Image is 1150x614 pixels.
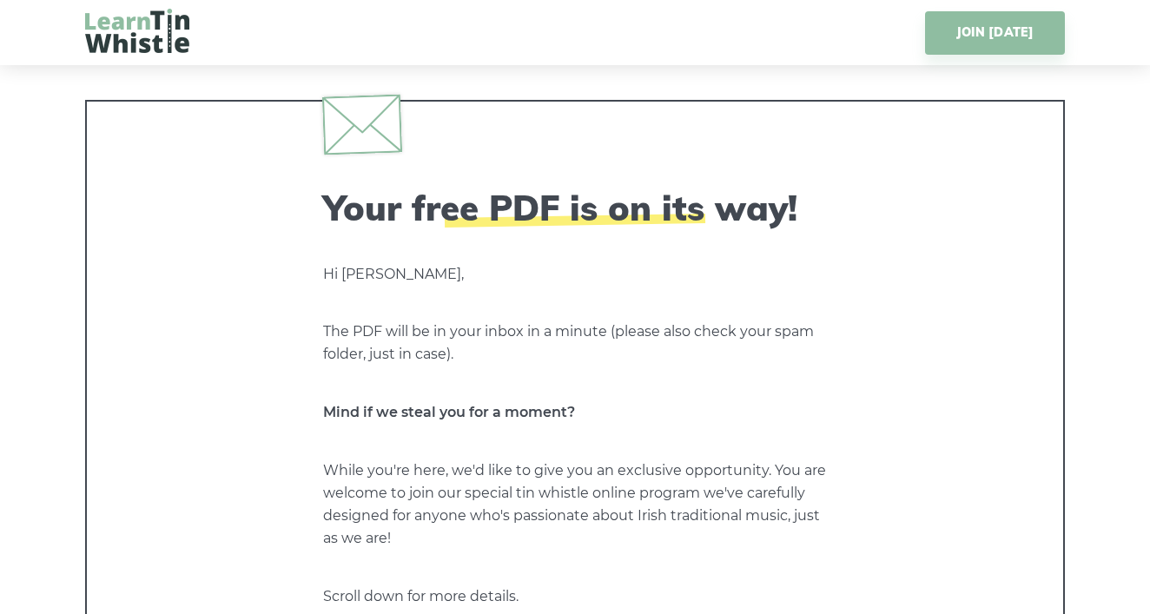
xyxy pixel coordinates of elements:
img: envelope.svg [322,94,402,155]
p: While you're here, we'd like to give you an exclusive opportunity. You are welcome to join our sp... [323,459,827,550]
h2: Your free PDF is on its way! [323,187,827,228]
strong: Mind if we steal you for a moment? [323,404,575,420]
p: Scroll down for more details. [323,585,827,608]
img: LearnTinWhistle.com [85,9,189,53]
p: The PDF will be in your inbox in a minute (please also check your spam folder, just in case). [323,320,827,366]
a: JOIN [DATE] [925,11,1065,55]
p: Hi [PERSON_NAME], [323,263,827,286]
